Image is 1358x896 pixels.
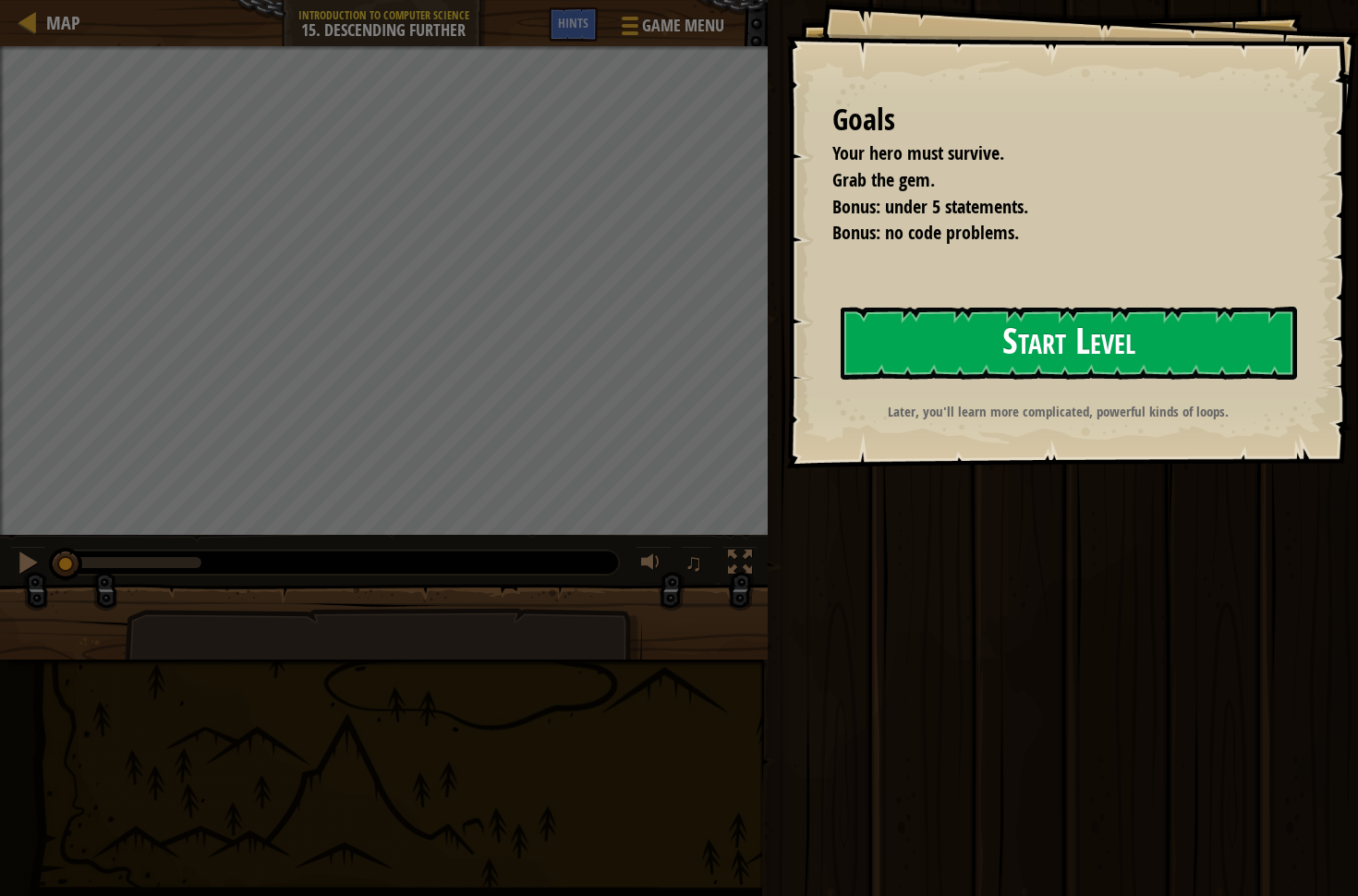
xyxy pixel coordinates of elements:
span: Map [46,10,80,35]
span: Grab the gem. [832,167,935,192]
button: Adjust volume [635,546,672,584]
span: Hints [558,14,588,31]
button: ⌘ + P: Pause [9,546,46,584]
span: Your hero must survive. [832,140,1004,165]
p: Later, you'll learn more complicated, powerful kinds of loops. [831,402,1287,421]
li: Bonus: no code problems. [809,220,1289,247]
a: Map [37,10,80,35]
button: ♫ [681,546,712,584]
li: Bonus: under 5 statements. [809,194,1289,221]
li: Your hero must survive. [809,140,1289,167]
button: Start Level [841,307,1297,380]
button: Toggle fullscreen [721,546,758,584]
span: Bonus: under 5 statements. [832,194,1028,219]
span: Game Menu [642,14,724,38]
div: Goals [832,99,1293,141]
span: ♫ [685,549,703,576]
li: Grab the gem. [809,167,1289,194]
span: Bonus: no code problems. [832,220,1019,245]
button: Game Menu [607,7,735,51]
